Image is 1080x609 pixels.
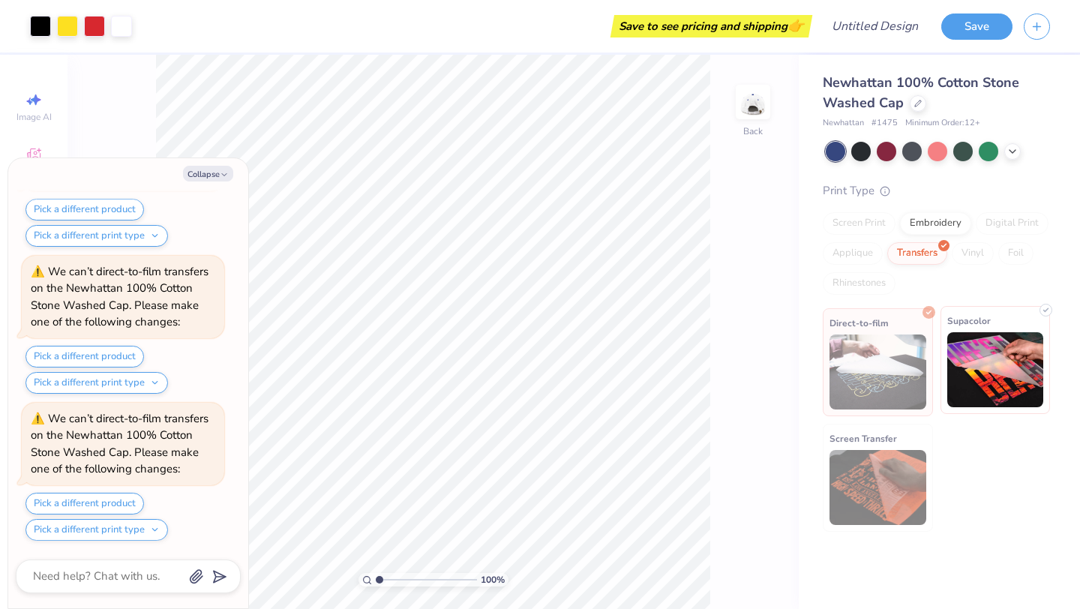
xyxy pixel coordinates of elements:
span: Image AI [16,111,52,123]
span: Screen Transfer [829,430,897,446]
img: Back [738,87,768,117]
button: Collapse [183,166,233,181]
input: Untitled Design [820,11,930,41]
button: Pick a different print type [25,225,168,247]
span: 100 % [481,573,505,586]
img: Direct-to-film [829,334,926,409]
div: Screen Print [823,212,895,235]
span: Supacolor [947,313,991,328]
img: Supacolor [947,332,1044,407]
div: Transfers [887,242,947,265]
button: Save [941,13,1012,40]
div: We can’t direct-to-film transfers on the Newhattan 100% Cotton Stone Washed Cap. Please make one ... [31,411,208,477]
img: Screen Transfer [829,450,926,525]
span: Newhattan 100% Cotton Stone Washed Cap [823,73,1019,112]
div: Save to see pricing and shipping [614,15,808,37]
div: Print Type [823,182,1050,199]
span: # 1475 [871,117,898,130]
span: 👉 [787,16,804,34]
button: Pick a different print type [25,372,168,394]
div: Back [743,124,763,138]
div: Digital Print [976,212,1048,235]
div: Embroidery [900,212,971,235]
span: Direct-to-film [829,315,889,331]
div: Applique [823,242,883,265]
button: Pick a different product [25,199,144,220]
span: Newhattan [823,117,864,130]
div: Vinyl [952,242,994,265]
div: Rhinestones [823,272,895,295]
button: Pick a different print type [25,519,168,541]
div: We can’t direct-to-film transfers on the Newhattan 100% Cotton Stone Washed Cap. Please make one ... [31,264,208,330]
button: Pick a different product [25,346,144,367]
span: Minimum Order: 12 + [905,117,980,130]
div: Foil [998,242,1033,265]
button: Pick a different product [25,493,144,514]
